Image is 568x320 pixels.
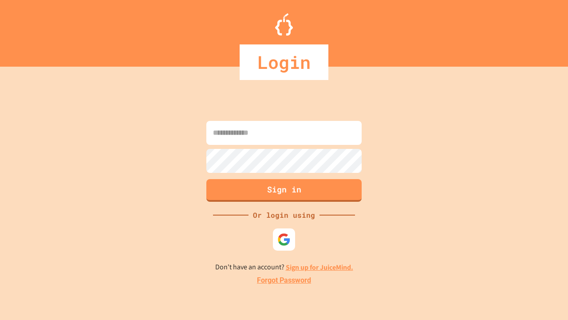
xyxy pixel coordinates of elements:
[248,210,319,220] div: Or login using
[286,263,353,272] a: Sign up for JuiceMind.
[275,13,293,36] img: Logo.svg
[240,44,328,80] div: Login
[215,262,353,273] p: Don't have an account?
[206,179,362,202] button: Sign in
[257,275,311,286] a: Forgot Password
[277,233,291,246] img: google-icon.svg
